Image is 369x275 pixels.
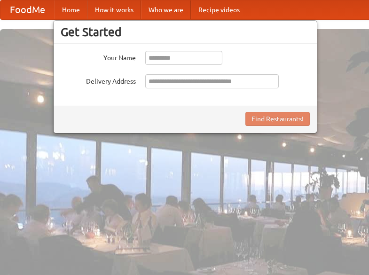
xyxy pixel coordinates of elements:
[0,0,55,19] a: FoodMe
[87,0,141,19] a: How it works
[61,74,136,86] label: Delivery Address
[141,0,191,19] a: Who we are
[245,112,310,126] button: Find Restaurants!
[55,0,87,19] a: Home
[61,25,310,39] h3: Get Started
[61,51,136,63] label: Your Name
[191,0,247,19] a: Recipe videos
